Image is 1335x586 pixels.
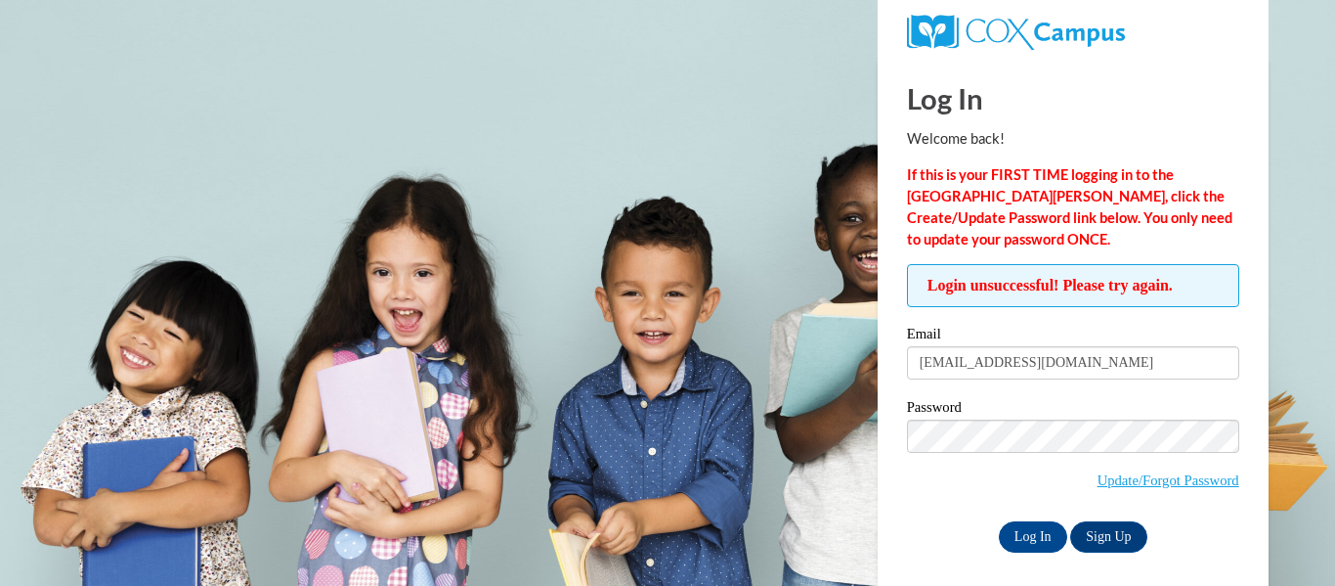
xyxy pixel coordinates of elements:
[907,264,1239,307] span: Login unsuccessful! Please try again.
[907,327,1239,346] label: Email
[1070,521,1146,553] a: Sign Up
[907,78,1239,118] h1: Log In
[907,400,1239,420] label: Password
[907,128,1239,150] p: Welcome back!
[1098,473,1239,488] a: Update/Forgot Password
[907,23,1125,39] a: COX Campus
[999,521,1067,553] input: Log In
[907,15,1125,50] img: COX Campus
[907,166,1232,248] strong: If this is your FIRST TIME logging in to the [GEOGRAPHIC_DATA][PERSON_NAME], click the Create/Upd...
